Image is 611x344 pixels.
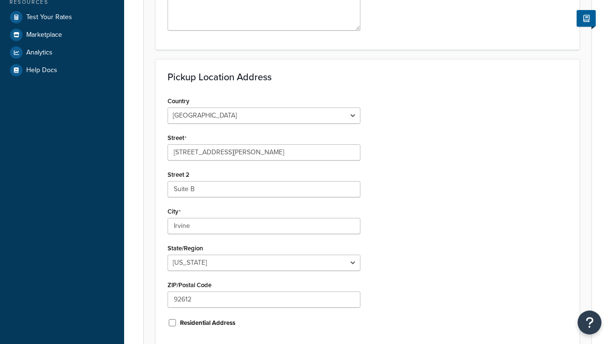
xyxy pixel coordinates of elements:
span: Marketplace [26,31,62,39]
label: ZIP/Postal Code [168,281,211,289]
label: Street [168,134,187,142]
label: State/Region [168,245,203,252]
h3: Pickup Location Address [168,72,568,82]
button: Show Help Docs [577,10,596,27]
label: City [168,208,181,215]
label: Residential Address [180,319,235,327]
span: Help Docs [26,66,57,75]
span: Test Your Rates [26,13,72,21]
button: Open Resource Center [578,311,601,334]
a: Test Your Rates [7,9,117,26]
a: Analytics [7,44,117,61]
label: Country [168,97,190,105]
span: Analytics [26,49,53,57]
a: Marketplace [7,26,117,43]
a: Help Docs [7,62,117,79]
label: Street 2 [168,171,190,178]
